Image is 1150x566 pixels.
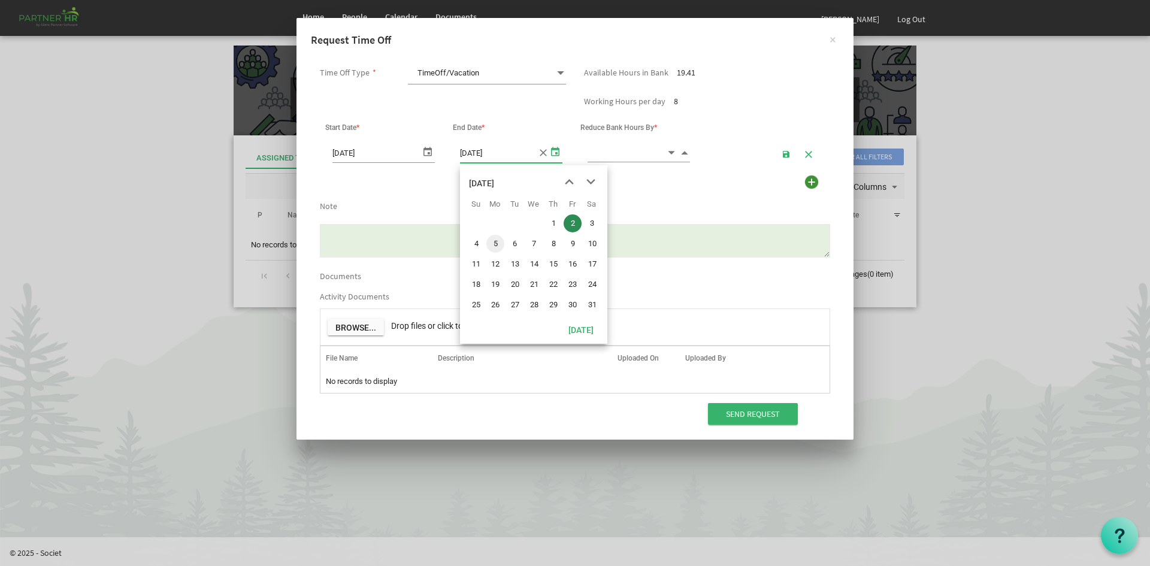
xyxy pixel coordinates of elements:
[524,195,543,213] th: We
[564,296,582,314] span: Friday, January 30, 2026
[467,296,485,314] span: Sunday, January 25, 2026
[584,68,668,77] label: Available Hours in Bank
[802,172,821,192] div: Add more time to Request
[548,143,562,160] span: select
[677,67,695,78] span: 19.41
[438,354,474,362] span: Description
[583,235,601,253] span: Saturday, January 10, 2026
[708,403,798,425] input: Send Request
[544,276,562,293] span: Thursday, January 22, 2026
[467,276,485,293] span: Sunday, January 18, 2026
[320,272,361,281] label: Documents
[564,276,582,293] span: Friday, January 23, 2026
[544,255,562,273] span: Thursday, January 15, 2026
[666,146,677,159] span: Decrement value
[544,214,562,232] span: Thursday, January 1, 2026
[467,235,485,253] span: Sunday, January 4, 2026
[562,195,582,213] th: Fr
[544,235,562,253] span: Thursday, January 8, 2026
[800,145,818,162] button: Cancel
[583,296,601,314] span: Saturday, January 31, 2026
[328,319,384,335] button: Browse...
[420,143,435,160] span: select
[467,255,485,273] span: Sunday, January 11, 2026
[525,296,543,314] span: Wednesday, January 28, 2026
[320,68,370,77] label: Time Off Type
[674,96,678,107] span: 8
[558,171,580,193] button: previous month
[584,97,665,106] label: Working Hours per day
[543,195,562,213] th: Th
[326,354,358,362] span: File Name
[486,255,504,273] span: Monday, January 12, 2026
[544,296,562,314] span: Thursday, January 29, 2026
[818,24,848,54] button: ×
[505,195,524,213] th: Tu
[466,195,485,213] th: Su
[486,235,504,253] span: Monday, January 5, 2026
[537,143,548,162] span: close
[561,321,601,338] button: Today
[325,123,359,132] span: Start Date
[564,255,582,273] span: Friday, January 16, 2026
[562,213,582,234] td: Friday, January 2, 2026
[580,171,601,193] button: next month
[525,235,543,253] span: Wednesday, January 7, 2026
[453,123,485,132] span: End Date
[485,195,504,213] th: Mo
[564,235,582,253] span: Friday, January 9, 2026
[803,173,821,191] img: add.png
[486,296,504,314] span: Monday, January 26, 2026
[583,214,601,232] span: Saturday, January 3, 2026
[564,214,582,232] span: Friday, January 2, 2026
[525,255,543,273] span: Wednesday, January 14, 2026
[506,235,524,253] span: Tuesday, January 6, 2026
[583,276,601,293] span: Saturday, January 24, 2026
[320,202,337,211] label: Note
[583,255,601,273] span: Saturday, January 17, 2026
[320,370,830,393] td: No records to display
[580,123,657,132] span: Reduce Bank Hours By
[469,171,494,195] div: title
[777,145,795,162] button: Save
[320,292,389,301] label: Activity Documents
[486,276,504,293] span: Monday, January 19, 2026
[582,195,601,213] th: Sa
[506,255,524,273] span: Tuesday, January 13, 2026
[679,146,690,159] span: Increment value
[685,354,726,362] span: Uploaded By
[525,276,543,293] span: Wednesday, January 21, 2026
[506,276,524,293] span: Tuesday, January 20, 2026
[311,32,839,48] h4: Request Time Off
[506,296,524,314] span: Tuesday, January 27, 2026
[391,321,552,331] span: Drop files or click to upload (max size: 2MB)
[618,354,659,362] span: Uploaded On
